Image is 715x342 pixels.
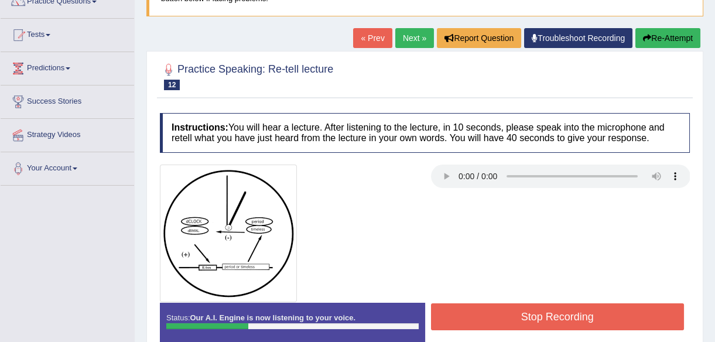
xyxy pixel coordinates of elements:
a: Your Account [1,152,134,182]
a: Strategy Videos [1,119,134,148]
button: Stop Recording [431,303,685,330]
button: Report Question [437,28,521,48]
a: Troubleshoot Recording [524,28,632,48]
a: Tests [1,19,134,48]
a: Success Stories [1,85,134,115]
a: Predictions [1,52,134,81]
h4: You will hear a lecture. After listening to the lecture, in 10 seconds, please speak into the mic... [160,113,690,152]
button: Re-Attempt [635,28,700,48]
a: Next » [395,28,434,48]
b: Instructions: [172,122,228,132]
strong: Our A.I. Engine is now listening to your voice. [190,313,355,322]
a: « Prev [353,28,392,48]
span: 12 [164,80,180,90]
h2: Practice Speaking: Re-tell lecture [160,61,333,90]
